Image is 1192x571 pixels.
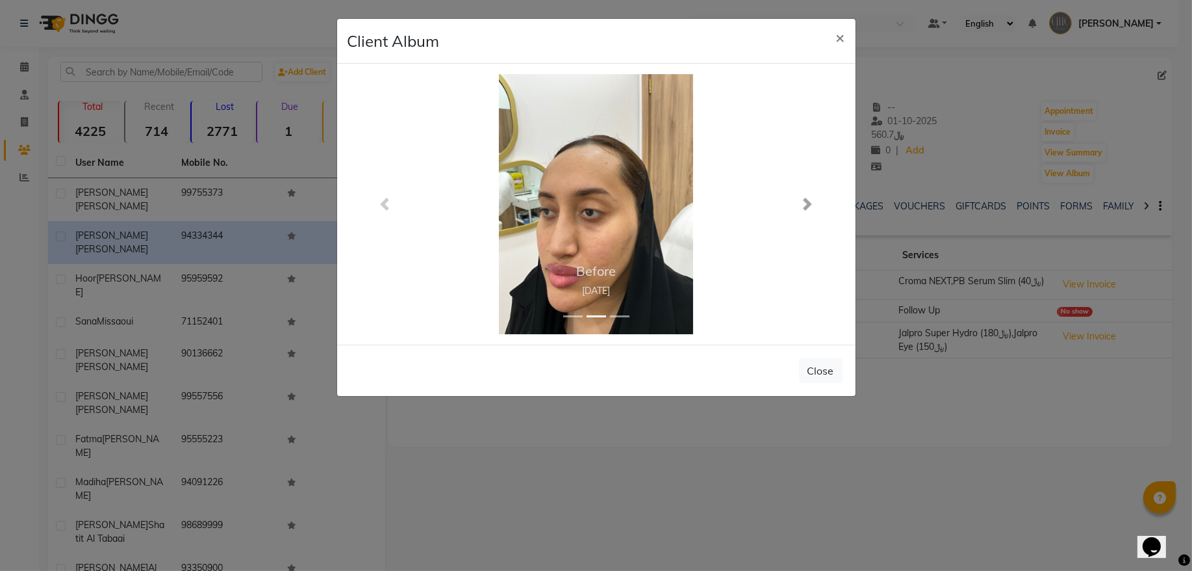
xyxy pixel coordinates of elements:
iframe: chat widget [1137,519,1179,558]
h5: Before [422,263,770,279]
p: [DATE] [422,284,770,298]
button: Close [826,19,856,55]
span: × [836,27,845,47]
button: Close [799,358,843,383]
h4: Client Album [348,29,440,53]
